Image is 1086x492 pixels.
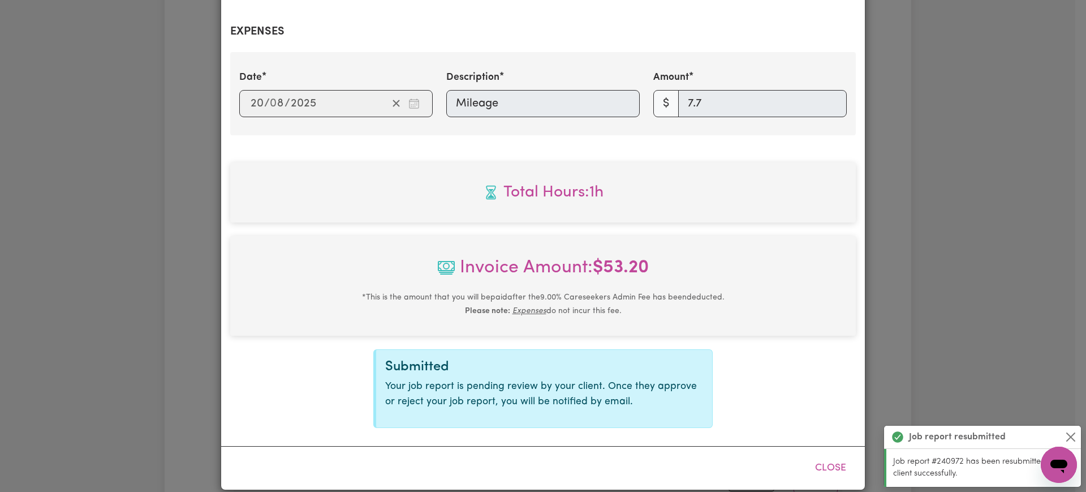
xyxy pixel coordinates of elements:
[239,181,847,204] span: Total hours worked: 1 hour
[446,90,640,117] input: Mileage
[385,360,449,374] span: Submitted
[405,95,423,112] button: Enter the date of expense
[1041,447,1077,483] iframe: Button to launch messaging window
[230,25,856,38] h2: Expenses
[1064,430,1078,444] button: Close
[805,456,856,481] button: Close
[387,95,405,112] button: Clear date
[290,95,317,112] input: ----
[653,90,679,117] span: $
[362,293,725,315] small: This is the amount that you will be paid after the 9.00 % Careseekers Admin Fee has been deducted...
[465,307,510,315] b: Please note:
[270,98,277,109] span: 0
[909,430,1006,444] strong: Job report resubmitted
[893,456,1074,480] p: Job report #240972 has been resubmitted to your client successfully.
[239,254,847,290] span: Invoice Amount:
[446,70,499,85] label: Description
[264,97,270,110] span: /
[385,379,703,409] p: Your job report is pending review by your client. Once they approve or reject your job report, yo...
[653,70,689,85] label: Amount
[239,70,262,85] label: Date
[512,307,546,315] u: Expenses
[270,95,285,112] input: --
[593,259,649,277] b: $ 53.20
[285,97,290,110] span: /
[250,95,264,112] input: --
